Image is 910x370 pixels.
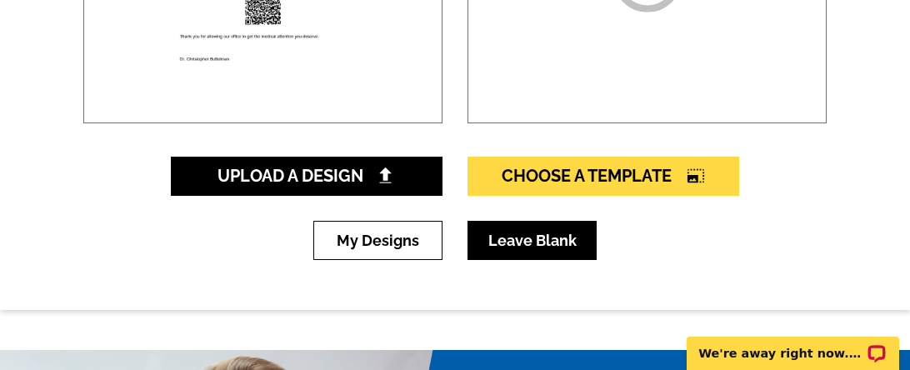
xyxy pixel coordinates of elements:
span: Upload A Design [217,166,397,186]
span: Choose A Template [502,166,705,186]
a: Leave Blank [467,221,597,260]
iframe: LiveChat chat widget [676,317,910,370]
a: My Designs [313,221,442,260]
i: photo_size_select_large [687,167,705,184]
a: Choose A Templatephoto_size_select_large [467,157,739,196]
a: Upload A Design [171,157,442,196]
